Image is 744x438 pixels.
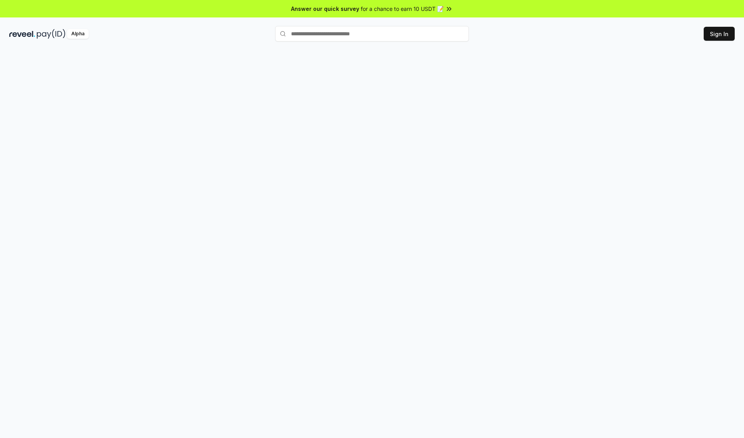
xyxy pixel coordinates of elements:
img: reveel_dark [9,29,35,39]
img: pay_id [37,29,65,39]
span: for a chance to earn 10 USDT 📝 [361,5,444,13]
span: Answer our quick survey [291,5,359,13]
button: Sign In [704,27,735,41]
div: Alpha [67,29,89,39]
